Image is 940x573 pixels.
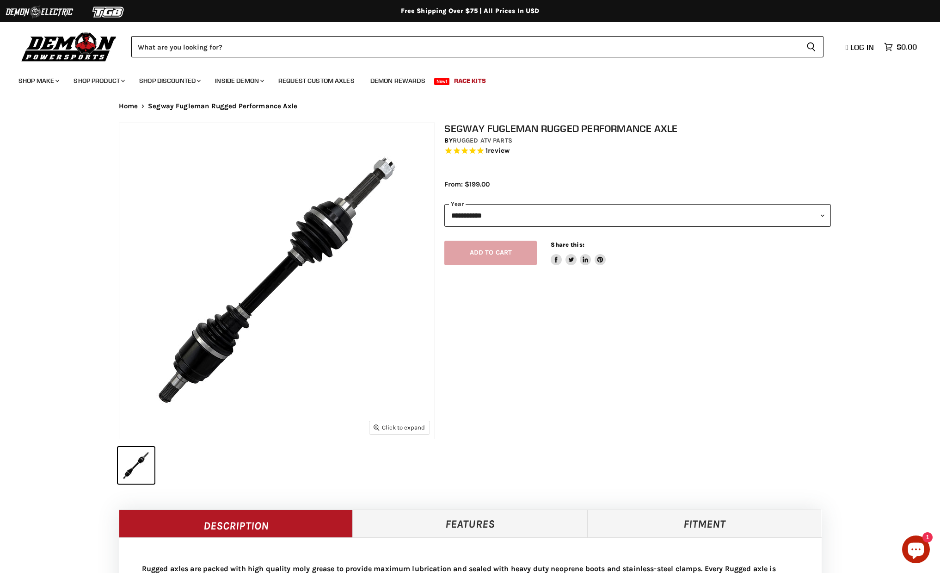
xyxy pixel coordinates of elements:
[842,43,879,51] a: Log in
[12,71,65,90] a: Shop Make
[369,421,430,434] button: Click to expand
[551,241,606,265] aside: Share this:
[131,36,823,57] form: Product
[119,510,353,537] a: Description
[363,71,432,90] a: Demon Rewards
[850,43,874,52] span: Log in
[799,36,823,57] button: Search
[74,3,143,21] img: TGB Logo 2
[100,102,840,110] nav: Breadcrumbs
[444,123,831,134] h1: Segway Fugleman Rugged Performance Axle
[353,510,587,537] a: Features
[879,40,922,54] a: $0.00
[434,78,450,85] span: New!
[131,36,799,57] input: Search
[148,102,297,110] span: Segway Fugleman Rugged Performance Axle
[12,68,915,90] ul: Main menu
[587,510,822,537] a: Fitment
[119,102,138,110] a: Home
[444,204,831,227] select: year
[119,123,435,439] img: IMAGE
[488,146,510,155] span: review
[551,241,584,248] span: Share this:
[18,30,120,63] img: Demon Powersports
[447,71,493,90] a: Race Kits
[444,180,490,188] span: From: $199.00
[132,71,206,90] a: Shop Discounted
[444,146,831,156] span: Rated 5.0 out of 5 stars 1 reviews
[118,447,154,484] button: IMAGE thumbnail
[897,43,917,51] span: $0.00
[67,71,130,90] a: Shop Product
[485,146,510,155] span: 1 reviews
[444,136,831,146] div: by
[208,71,270,90] a: Inside Demon
[5,3,74,21] img: Demon Electric Logo 2
[271,71,362,90] a: Request Custom Axles
[453,137,512,144] a: Rugged ATV Parts
[100,7,840,15] div: Free Shipping Over $75 | All Prices In USD
[899,536,933,566] inbox-online-store-chat: Shopify online store chat
[374,424,425,431] span: Click to expand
